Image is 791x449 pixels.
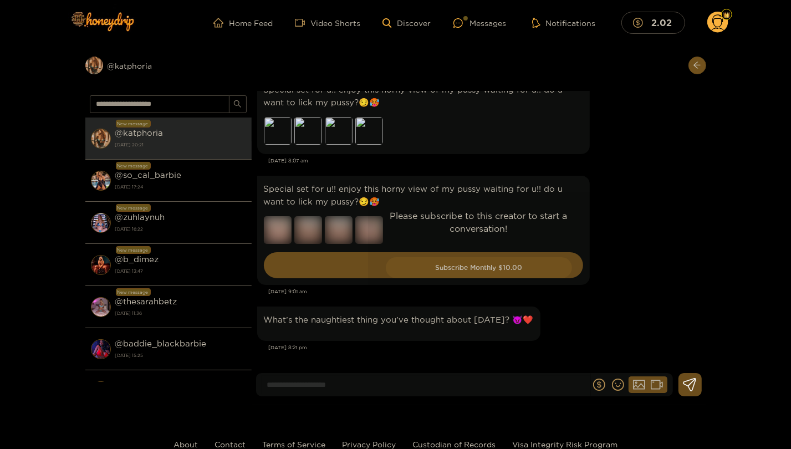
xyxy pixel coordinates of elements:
img: conversation [91,129,111,149]
a: Terms of Service [262,440,325,448]
img: Fan Level [723,12,730,18]
strong: @ katphoria [115,128,164,137]
button: arrow-left [688,57,706,74]
div: New message [116,120,151,127]
strong: [DATE] 13:47 [115,266,246,276]
img: conversation [91,381,111,401]
a: Video Shorts [295,18,360,28]
div: New message [116,288,151,296]
a: Discover [382,18,431,28]
img: conversation [91,213,111,233]
div: @katphoria [85,57,252,74]
strong: [DATE] 20:21 [115,140,246,150]
strong: @ thesarahbetz [115,297,177,306]
strong: @ zuhlaynuh [115,212,165,222]
img: conversation [91,339,111,359]
span: home [213,18,229,28]
span: dollar [633,18,649,28]
strong: @ b_dimez [115,254,159,264]
div: New message [116,204,151,212]
a: Home Feed [213,18,273,28]
p: Please subscribe to this creator to start a conversation! [386,210,572,235]
img: conversation [91,297,111,317]
strong: [DATE] 16:22 [115,224,246,234]
strong: [DATE] 15:25 [115,350,246,360]
div: Messages [453,17,507,29]
button: 2.02 [621,12,685,33]
div: New message [116,162,151,170]
span: video-camera [295,18,310,28]
mark: 2.02 [650,17,673,28]
button: Subscribe Monthly $10.00 [386,257,572,278]
span: search [233,100,242,109]
div: New message [116,246,151,254]
button: Notifications [529,17,599,28]
img: conversation [91,171,111,191]
button: search [229,95,247,113]
strong: @ baddie_blackbarbie [115,339,207,348]
strong: [DATE] 11:36 [115,308,246,318]
img: conversation [91,255,111,275]
a: Contact [215,440,246,448]
a: Privacy Policy [342,440,396,448]
strong: @ so_cal_barbie [115,170,182,180]
a: Custodian of Records [412,440,496,448]
a: Visa Integrity Risk Program [512,440,618,448]
a: About [173,440,198,448]
span: arrow-left [693,61,701,70]
strong: @ jenn [115,381,141,390]
strong: [DATE] 17:24 [115,182,246,192]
